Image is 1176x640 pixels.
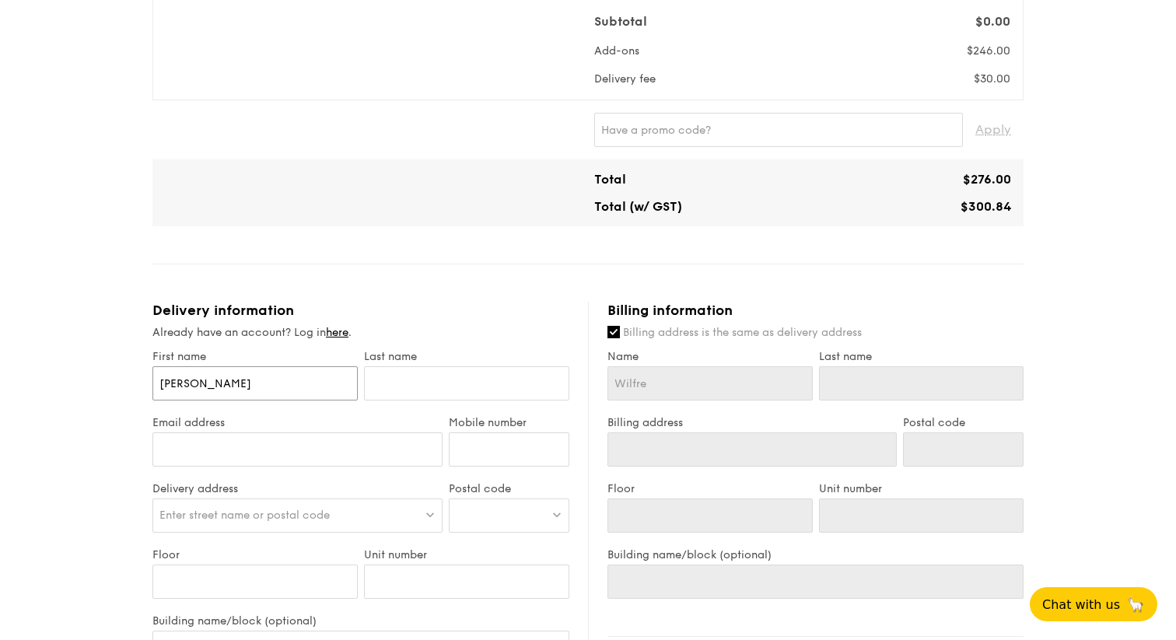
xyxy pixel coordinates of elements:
[607,326,620,338] input: Billing address is the same as delivery address
[607,350,813,363] label: Name
[819,482,1024,495] label: Unit number
[152,614,569,628] label: Building name/block (optional)
[967,44,1010,58] span: $246.00
[607,302,733,319] span: Billing information
[449,482,569,495] label: Postal code
[1030,587,1157,621] button: Chat with us🦙
[974,72,1010,86] span: $30.00
[607,416,897,429] label: Billing address
[152,548,358,561] label: Floor
[425,509,436,520] img: icon-dropdown.fa26e9f9.svg
[961,199,1011,214] span: $300.84
[594,172,626,187] span: Total
[594,44,639,58] span: Add-ons
[152,416,443,429] label: Email address
[903,416,1024,429] label: Postal code
[551,509,562,520] img: icon-dropdown.fa26e9f9.svg
[607,548,1024,561] label: Building name/block (optional)
[364,548,569,561] label: Unit number
[975,14,1010,29] span: $0.00
[159,509,330,522] span: Enter street name or postal code
[594,14,647,29] span: Subtotal
[326,326,348,339] a: here
[963,172,1011,187] span: $276.00
[975,113,1011,147] span: Apply
[594,72,656,86] span: Delivery fee
[152,350,358,363] label: First name
[594,113,963,147] input: Have a promo code?
[364,350,569,363] label: Last name
[1042,597,1120,612] span: Chat with us
[152,325,569,341] div: Already have an account? Log in .
[819,350,1024,363] label: Last name
[594,199,682,214] span: Total (w/ GST)
[623,326,862,339] span: Billing address is the same as delivery address
[1126,596,1145,614] span: 🦙
[449,416,569,429] label: Mobile number
[152,482,443,495] label: Delivery address
[152,302,294,319] span: Delivery information
[607,482,813,495] label: Floor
